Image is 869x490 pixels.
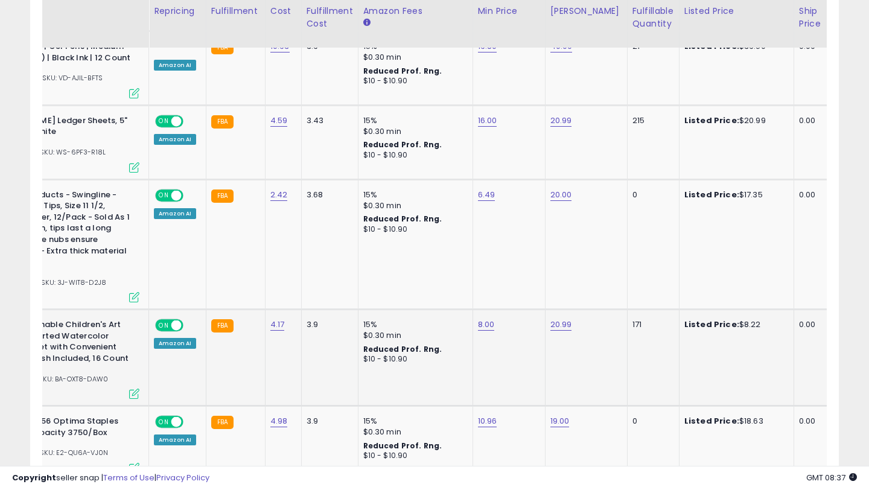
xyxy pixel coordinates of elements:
[154,434,196,445] div: Amazon AI
[363,189,463,200] div: 15%
[363,5,468,17] div: Amazon Fees
[684,415,739,427] b: Listed Price:
[154,60,196,71] div: Amazon AI
[211,319,234,332] small: FBA
[632,319,670,330] div: 171
[550,319,572,331] a: 20.99
[478,115,497,127] a: 16.00
[363,139,442,150] b: Reduced Prof. Rng.
[478,5,540,17] div: Min Price
[307,115,349,126] div: 3.43
[182,116,201,126] span: OFF
[799,319,819,330] div: 0.00
[684,189,739,200] b: Listed Price:
[550,415,570,427] a: 19.00
[363,416,463,427] div: 15%
[363,52,463,63] div: $0.30 min
[363,427,463,437] div: $0.30 min
[632,189,670,200] div: 0
[363,76,463,86] div: $10 - $10.90
[182,417,201,427] span: OFF
[182,320,201,331] span: OFF
[103,472,154,483] a: Terms of Use
[684,319,785,330] div: $8.22
[632,416,670,427] div: 0
[12,472,209,484] div: seller snap | |
[270,5,296,17] div: Cost
[270,115,288,127] a: 4.59
[182,190,201,200] span: OFF
[29,374,108,384] span: | SKU: BA-OXT8-DAW0
[307,416,349,427] div: 3.9
[363,66,442,76] b: Reduced Prof. Rng.
[363,451,463,461] div: $10 - $10.90
[478,189,495,201] a: 6.49
[799,5,823,30] div: Ship Price
[550,189,572,201] a: 20.00
[30,147,106,157] span: | SKU: WS-6PF3-R18L
[33,73,103,83] span: | SKU: VD-AJIL-BFTS
[156,116,171,126] span: ON
[806,472,857,483] span: 2025-09-11 08:37 GMT
[684,115,785,126] div: $20.99
[30,448,108,457] span: | SKU: E2-QU6A-VJ0N
[270,415,288,427] a: 4.98
[684,319,739,330] b: Listed Price:
[478,319,495,331] a: 8.00
[307,5,353,30] div: Fulfillment Cost
[363,354,463,364] div: $10 - $10.90
[550,115,572,127] a: 20.99
[632,115,670,126] div: 215
[211,416,234,429] small: FBA
[154,208,196,219] div: Amazon AI
[307,189,349,200] div: 3.68
[270,189,288,201] a: 2.42
[363,200,463,211] div: $0.30 min
[363,17,371,28] small: Amazon Fees.
[31,278,106,287] span: | SKU: 3J-WIT8-D2J8
[12,472,56,483] strong: Copyright
[684,115,739,126] b: Listed Price:
[156,417,171,427] span: ON
[363,330,463,341] div: $0.30 min
[684,5,789,17] div: Listed Price
[307,319,349,330] div: 3.9
[211,189,234,203] small: FBA
[799,115,819,126] div: 0.00
[799,416,819,427] div: 0.00
[632,5,674,30] div: Fulfillable Quantity
[684,416,785,427] div: $18.63
[363,344,442,354] b: Reduced Prof. Rng.
[154,134,196,145] div: Amazon AI
[156,472,209,483] a: Privacy Policy
[211,115,234,129] small: FBA
[363,150,463,161] div: $10 - $10.90
[550,5,622,17] div: [PERSON_NAME]
[211,5,260,17] div: Fulfillment
[363,126,463,137] div: $0.30 min
[799,189,819,200] div: 0.00
[154,338,196,349] div: Amazon AI
[363,319,463,330] div: 15%
[154,5,201,17] div: Repricing
[363,214,442,224] b: Reduced Prof. Rng.
[156,190,171,200] span: ON
[156,320,171,331] span: ON
[270,319,285,331] a: 4.17
[478,415,497,427] a: 10.96
[363,441,442,451] b: Reduced Prof. Rng.
[684,189,785,200] div: $17.35
[363,115,463,126] div: 15%
[363,224,463,235] div: $10 - $10.90
[211,41,234,54] small: FBA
